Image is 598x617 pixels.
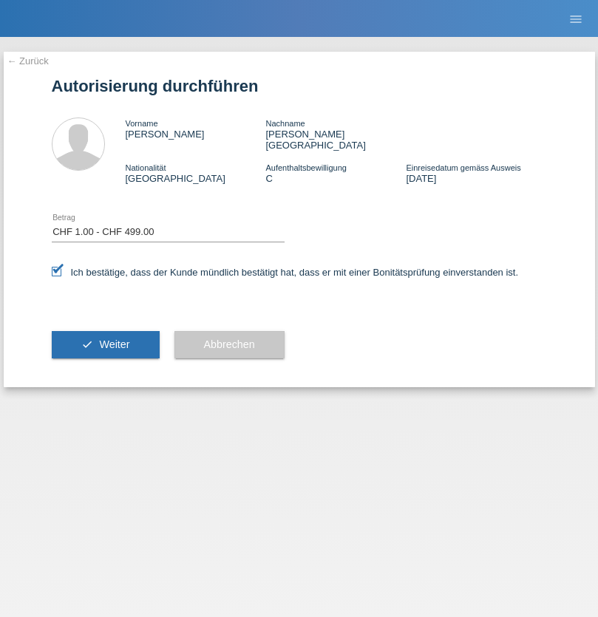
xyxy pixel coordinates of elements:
[568,12,583,27] i: menu
[265,119,305,128] span: Nachname
[7,55,49,67] a: ← Zurück
[126,117,266,140] div: [PERSON_NAME]
[52,77,547,95] h1: Autorisierung durchführen
[174,331,285,359] button: Abbrechen
[561,14,591,23] a: menu
[81,338,93,350] i: check
[265,162,406,184] div: C
[52,331,160,359] button: check Weiter
[204,338,255,350] span: Abbrechen
[99,338,129,350] span: Weiter
[265,163,346,172] span: Aufenthaltsbewilligung
[52,267,519,278] label: Ich bestätige, dass der Kunde mündlich bestätigt hat, dass er mit einer Bonitätsprüfung einversta...
[406,163,520,172] span: Einreisedatum gemäss Ausweis
[406,162,546,184] div: [DATE]
[126,162,266,184] div: [GEOGRAPHIC_DATA]
[126,119,158,128] span: Vorname
[265,117,406,151] div: [PERSON_NAME][GEOGRAPHIC_DATA]
[126,163,166,172] span: Nationalität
